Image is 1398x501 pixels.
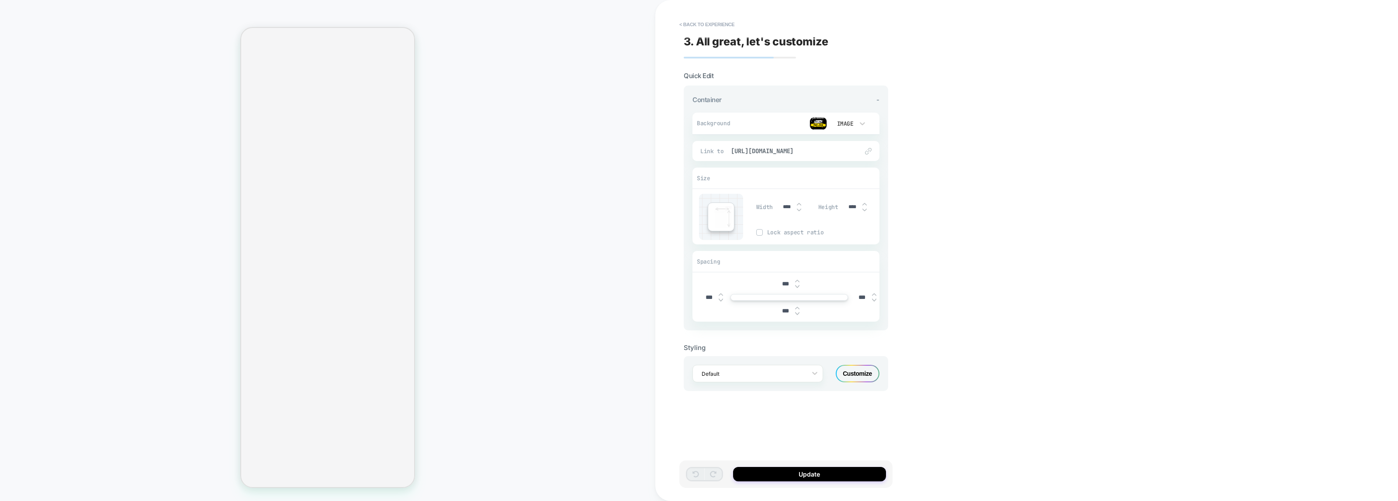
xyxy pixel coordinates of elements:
button: Update [733,467,886,481]
span: Container [692,96,722,104]
span: Quick Edit [684,72,713,80]
img: up [872,293,876,296]
img: up [797,202,801,206]
img: up [719,293,723,296]
span: Link to [700,148,727,155]
img: down [872,299,876,302]
span: 3. All great, let's customize [684,35,828,48]
span: Size [697,175,710,182]
img: down [795,312,799,316]
img: preview [810,117,827,130]
img: up [795,306,799,310]
span: Lock aspect ratio [767,229,879,236]
div: Styling [684,343,888,352]
img: up [795,279,799,283]
span: [URL][DOMAIN_NAME] [731,147,850,155]
button: < Back to experience [675,17,739,31]
img: down [719,299,723,302]
img: up [862,202,867,206]
img: down [862,208,867,212]
span: - [876,96,879,104]
span: Background [697,120,740,127]
span: Height [818,203,838,211]
img: down [795,285,799,288]
span: Width [756,203,773,211]
div: Image [835,120,854,127]
img: edit [715,206,732,228]
span: Spacing [697,258,720,265]
img: edit [865,148,872,154]
img: down [797,208,801,212]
